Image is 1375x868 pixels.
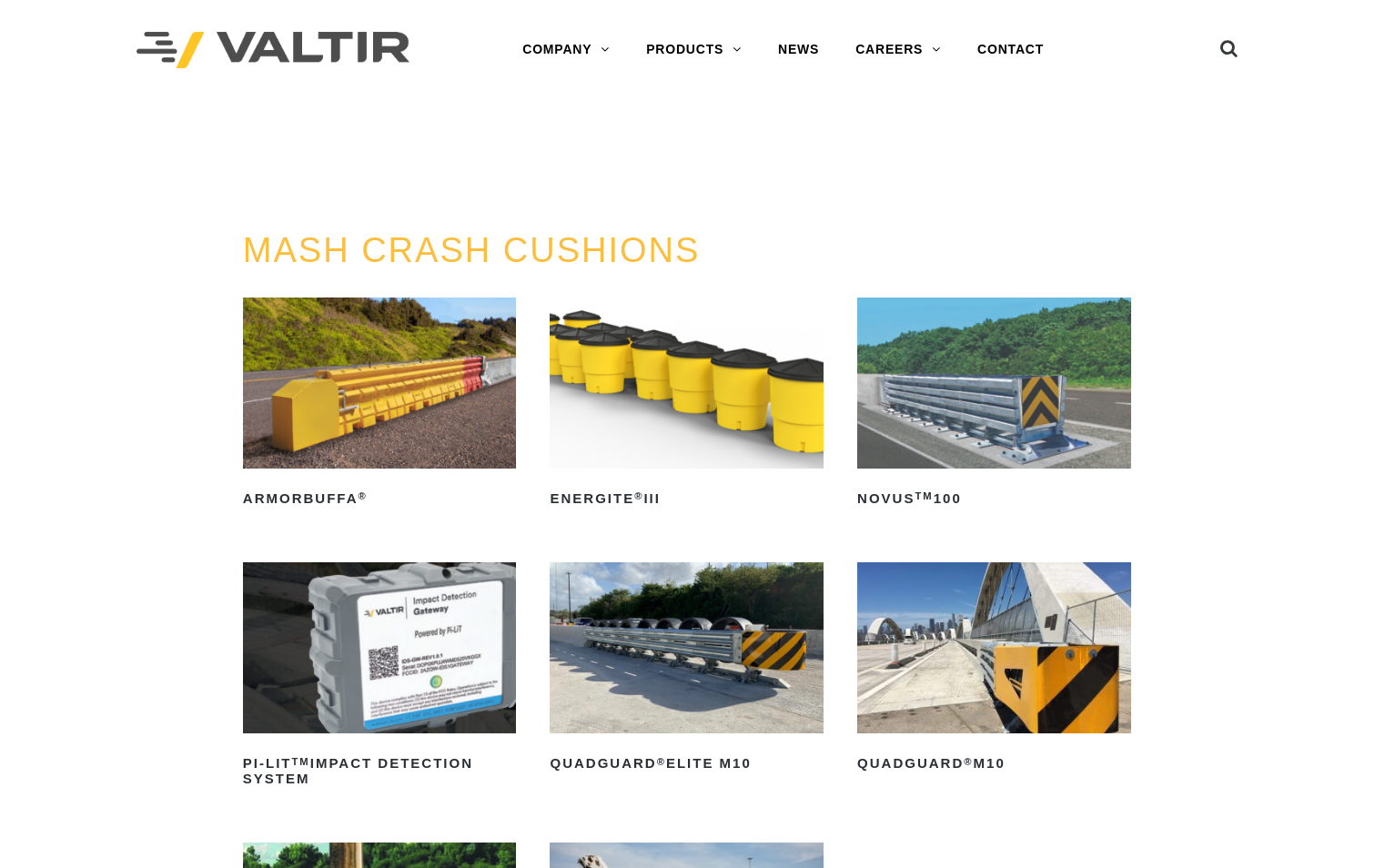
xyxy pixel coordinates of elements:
h2: ArmorBuffa [243,485,517,514]
a: QuadGuard®M10 [857,562,1131,778]
h2: NOVUS 100 [857,485,1131,514]
h2: ENERGITE III [550,485,824,514]
sup: TM [915,490,933,501]
a: NOVUSTM100 [857,298,1131,513]
h2: QuadGuard Elite M10 [550,750,824,779]
sup: ® [964,756,973,767]
a: COMPANY [504,32,628,68]
a: PI-LITTMImpact Detection System [243,562,517,793]
sup: ® [358,490,367,501]
sup: TM [292,756,310,767]
h2: PI-LIT Impact Detection System [243,750,517,793]
a: MASH CRASH CUSHIONS [243,231,701,269]
a: CAREERS [837,32,959,68]
a: ENERGITE®III [550,298,824,513]
a: QuadGuard®Elite M10 [550,562,824,778]
a: CONTACT [959,32,1062,68]
sup: ® [634,490,643,501]
a: PRODUCTS [628,32,760,68]
h2: QuadGuard M10 [857,750,1131,779]
a: ArmorBuffa® [243,298,517,513]
a: NEWS [760,32,837,68]
img: Valtir [136,32,409,69]
sup: ® [657,756,666,767]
